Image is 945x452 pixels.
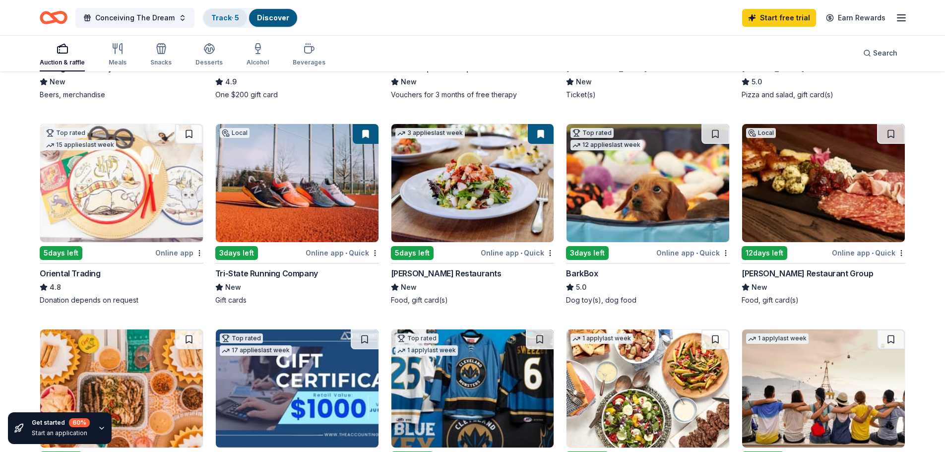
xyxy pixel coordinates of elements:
div: Ticket(s) [566,90,730,100]
div: Online app Quick [481,247,554,259]
div: 1 apply last week [570,333,633,344]
div: 3 applies last week [395,128,465,138]
div: Online app [155,247,203,259]
div: Online app Quick [306,247,379,259]
img: Image for Cunningham Restaurant Group [742,124,905,242]
div: 15 applies last week [44,140,116,150]
button: Alcohol [247,39,269,71]
div: Donation depends on request [40,295,203,305]
div: Get started [32,418,90,427]
div: 5 days left [391,246,434,260]
span: 5.0 [752,76,762,88]
div: 1 apply last week [395,345,458,356]
img: Image for Taziki's Mediterranean Cafe [567,329,729,448]
div: Local [220,128,250,138]
div: Beers, merchandise [40,90,203,100]
div: 12 applies last week [570,140,642,150]
div: Food, gift card(s) [391,295,555,305]
div: Local [746,128,776,138]
span: Conceiving The Dream [95,12,175,24]
a: Image for Cunningham Restaurant GroupLocal12days leftOnline app•Quick[PERSON_NAME] Restaurant Gro... [742,124,905,305]
div: Top rated [570,128,614,138]
button: Auction & raffle [40,39,85,71]
span: 4.9 [225,76,237,88]
img: Image for BarkBox [567,124,729,242]
div: [PERSON_NAME] Restaurant Group [742,267,873,279]
div: Oriental Trading [40,267,101,279]
img: Image for Oriental Trading [40,124,203,242]
div: Tri-State Running Company [215,267,318,279]
span: • [872,249,874,257]
span: New [752,281,767,293]
div: One $200 gift card [215,90,379,100]
a: Track· 5 [211,13,239,22]
div: 1 apply last week [746,333,809,344]
div: Auction & raffle [40,59,85,66]
a: Image for Tri-State Running CompanyLocal3days leftOnline app•QuickTri-State Running CompanyNewGif... [215,124,379,305]
button: Conceiving The Dream [75,8,194,28]
div: Online app Quick [832,247,905,259]
div: Online app Quick [656,247,730,259]
span: New [401,281,417,293]
a: Image for Cameron Mitchell Restaurants3 applieslast week5days leftOnline app•Quick[PERSON_NAME] R... [391,124,555,305]
div: Top rated [395,333,439,343]
div: Gift cards [215,295,379,305]
div: Start an application [32,429,90,437]
span: New [576,76,592,88]
div: [PERSON_NAME] Restaurants [391,267,502,279]
button: Meals [109,39,126,71]
button: Snacks [150,39,172,71]
button: Search [855,43,905,63]
div: 3 days left [566,246,609,260]
span: • [520,249,522,257]
span: New [225,281,241,293]
span: Search [873,47,897,59]
a: Image for BarkBoxTop rated12 applieslast week3days leftOnline app•QuickBarkBox5.0Dog toy(s), dog ... [566,124,730,305]
div: 12 days left [742,246,787,260]
a: Discover [257,13,289,22]
a: Home [40,6,67,29]
span: New [401,76,417,88]
div: Pizza and salad, gift card(s) [742,90,905,100]
a: Start free trial [742,9,816,27]
div: Top rated [220,333,263,343]
button: Track· 5Discover [202,8,298,28]
div: Dog toy(s), dog food [566,295,730,305]
a: Image for Oriental TradingTop rated15 applieslast week5days leftOnline appOriental Trading4.8Dona... [40,124,203,305]
button: Beverages [293,39,325,71]
div: Desserts [195,59,223,66]
div: BarkBox [566,267,598,279]
div: 17 applies last week [220,345,292,356]
div: Food, gift card(s) [742,295,905,305]
div: Meals [109,59,126,66]
span: • [696,249,698,257]
a: Earn Rewards [820,9,891,27]
div: 5 days left [40,246,82,260]
div: Snacks [150,59,172,66]
img: Image for Cameron Mitchell Restaurants [391,124,554,242]
img: Image for Tri-State Running Company [216,124,378,242]
img: Image for The Accounting Doctor [216,329,378,448]
div: Top rated [44,128,87,138]
div: 3 days left [215,246,258,260]
span: • [345,249,347,257]
div: Alcohol [247,59,269,66]
span: 4.8 [50,281,61,293]
span: 5.0 [576,281,586,293]
button: Desserts [195,39,223,71]
span: New [50,76,65,88]
img: Image for Let's Roam [742,329,905,448]
img: Image for Chuy's Tex-Mex [40,329,203,448]
img: Image for Cleveland Monsters [391,329,554,448]
div: 60 % [69,418,90,427]
div: Beverages [293,59,325,66]
div: Vouchers for 3 months of free therapy [391,90,555,100]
